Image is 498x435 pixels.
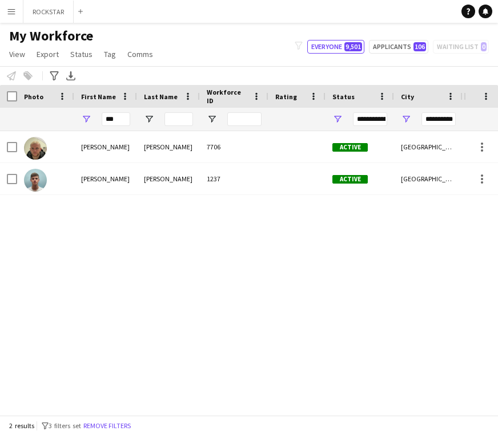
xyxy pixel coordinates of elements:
[275,92,297,101] span: Rating
[144,92,178,101] span: Last Name
[70,49,93,59] span: Status
[23,1,74,23] button: ROCKSTAR
[37,49,59,59] span: Export
[394,131,463,162] div: [GEOGRAPHIC_DATA]
[332,143,368,152] span: Active
[24,169,47,192] img: Tom WILLIS
[123,47,158,62] a: Comms
[227,112,262,126] input: Workforce ID Filter Input
[47,69,61,83] app-action-btn: Advanced filters
[99,47,121,62] a: Tag
[200,131,268,162] div: 7706
[24,137,47,160] img: Tom Busby
[127,49,153,59] span: Comms
[144,114,154,124] button: Open Filter Menu
[332,114,343,124] button: Open Filter Menu
[332,92,355,101] span: Status
[164,112,193,126] input: Last Name Filter Input
[307,40,364,54] button: Everyone9,501
[369,40,428,54] button: Applicants106
[81,420,133,432] button: Remove filters
[5,47,30,62] a: View
[24,92,43,101] span: Photo
[401,114,411,124] button: Open Filter Menu
[74,163,137,194] div: [PERSON_NAME]
[207,114,217,124] button: Open Filter Menu
[49,421,81,430] span: 3 filters set
[394,163,463,194] div: [GEOGRAPHIC_DATA]
[102,112,130,126] input: First Name Filter Input
[421,112,456,126] input: City Filter Input
[9,49,25,59] span: View
[207,88,248,105] span: Workforce ID
[200,163,268,194] div: 1237
[81,114,91,124] button: Open Filter Menu
[332,175,368,184] span: Active
[413,42,426,51] span: 106
[64,69,78,83] app-action-btn: Export XLSX
[74,131,137,162] div: [PERSON_NAME]
[104,49,116,59] span: Tag
[137,163,200,194] div: [PERSON_NAME]
[32,47,63,62] a: Export
[401,92,414,101] span: City
[66,47,97,62] a: Status
[81,92,116,101] span: First Name
[9,27,93,44] span: My Workforce
[137,131,200,162] div: [PERSON_NAME]
[344,42,362,51] span: 9,501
